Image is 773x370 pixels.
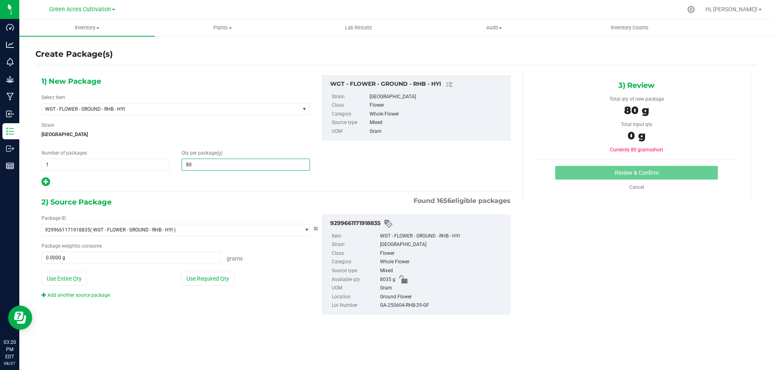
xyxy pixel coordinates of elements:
label: UOM [332,127,368,136]
a: Inventory [19,19,155,36]
span: Add new output [41,181,50,186]
span: Package ID [41,215,66,221]
div: WGT - FLOWER - GROUND - RHB - HYI [380,232,506,241]
inline-svg: Manufacturing [6,93,14,101]
span: short [652,147,663,153]
label: Lot Number [332,301,378,310]
span: Hi, [PERSON_NAME]! [705,6,758,12]
span: Plants [155,24,290,31]
button: Review & Confirm [555,166,718,180]
span: [GEOGRAPHIC_DATA] [41,128,310,141]
label: Strain [332,240,378,249]
input: 1 [42,159,169,170]
div: Ground Flower [380,293,506,302]
inline-svg: Reports [6,162,14,170]
inline-svg: Grow [6,75,14,83]
span: select [300,224,310,236]
div: Whole Flower [380,258,506,267]
inline-svg: Inbound [6,110,14,118]
div: Mixed [370,118,506,127]
span: 1) New Package [41,75,101,87]
span: Total qty of new package [610,96,664,102]
label: Strain [332,93,368,101]
button: Use Required Qty [181,272,234,285]
span: select [300,103,310,115]
label: Category [332,258,378,267]
label: Select Item [41,94,65,101]
label: Class [332,101,368,110]
a: Inventory Counts [562,19,698,36]
span: Inventory [19,24,155,31]
div: Manage settings [686,6,696,13]
h4: Create Package(s) [35,48,113,60]
span: 9299661171918835 [45,227,90,233]
span: Audit [427,24,562,31]
a: Audit [426,19,562,36]
span: 3) Review [618,79,655,91]
inline-svg: Outbound [6,145,14,153]
div: GA-250604-RHB-29-GF [380,301,506,310]
span: weight [62,243,76,249]
span: Number of packages [41,150,87,156]
div: Whole Flower [370,110,506,119]
label: Location [332,293,378,302]
span: (g) [217,150,223,156]
inline-svg: Analytics [6,41,14,49]
span: Total input qty [621,122,652,127]
div: Flower [380,249,506,258]
span: Found eligible packages [413,196,511,206]
iframe: Resource center [8,306,32,330]
span: Inventory Counts [600,24,659,31]
span: Currently 80 grams [610,147,663,153]
span: 2) Source Package [41,196,112,208]
button: Use Entire Qty [41,272,87,285]
div: 9299661171918835 [330,219,506,229]
div: Mixed [380,267,506,275]
span: ( WGT - FLOWER - GROUND - RHB - HYI ) [90,227,176,233]
span: Grams [227,255,243,262]
label: Available qty [332,275,378,284]
div: [GEOGRAPHIC_DATA] [380,240,506,249]
label: Strain [41,122,54,129]
span: 0 g [628,129,645,142]
span: Lab Results [334,24,383,31]
inline-svg: Monitoring [6,58,14,66]
span: WGT - FLOWER - GROUND - RHB - HYI [45,106,286,112]
p: 08/27 [4,360,16,366]
label: Item [332,232,378,241]
span: 1656 [437,197,451,205]
button: Cancel button [311,223,321,235]
label: Source type [332,267,378,275]
span: Green Acres Cultivation [49,6,111,13]
a: Cancel [629,184,644,190]
label: Category [332,110,368,119]
inline-svg: Inventory [6,127,14,135]
a: Add another source package [41,292,110,298]
label: Class [332,249,378,258]
div: Flower [370,101,506,110]
span: Qty per package [182,150,223,156]
a: Lab Results [291,19,426,36]
div: WGT - FLOWER - GROUND - RHB - HYI [330,80,506,89]
span: 8035 g [380,275,395,284]
div: Gram [370,127,506,136]
label: UOM [332,284,378,293]
span: 80 g [624,104,649,117]
p: 03:20 PM EDT [4,339,16,360]
div: [GEOGRAPHIC_DATA] [370,93,506,101]
inline-svg: Dashboard [6,23,14,31]
label: Source type [332,118,368,127]
input: 0.0000 g [42,252,220,263]
div: Gram [380,284,506,293]
span: Package to consume [41,243,102,249]
a: Plants [155,19,291,36]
